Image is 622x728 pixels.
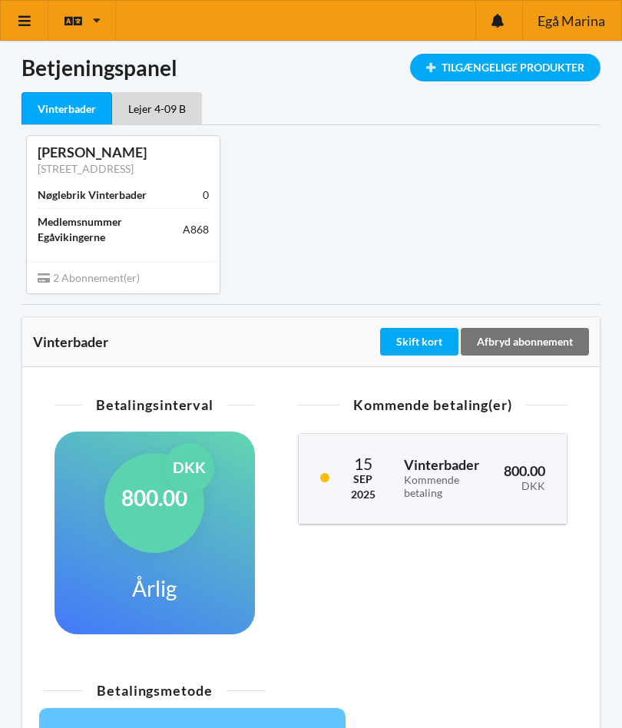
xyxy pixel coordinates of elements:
div: Betalingsmetode [44,683,266,697]
div: DKK [164,443,214,493]
a: [STREET_ADDRESS] [38,162,134,175]
div: Skift kort [380,328,458,356]
div: [PERSON_NAME] [38,144,209,161]
div: Nøglebrik Vinterbader [38,187,147,203]
h1: 800.00 [121,484,187,511]
div: Medlemsnummer Egåvikingerne [38,214,183,245]
h3: Vinterbader [404,456,482,500]
div: A868 [183,222,209,237]
div: DKK [504,480,545,493]
div: 15 [351,455,376,472]
div: Lejer 4-09 B [112,92,202,124]
span: Egå Marina [538,14,605,28]
div: Sep [351,472,376,487]
div: Vinterbader [33,334,377,349]
div: Afbryd abonnement [461,328,589,356]
h1: Årlig [132,574,177,602]
div: 0 [203,187,209,203]
span: 2 Abonnement(er) [38,271,140,284]
div: Betalingsinterval [55,398,255,412]
div: Kommende betaling(er) [298,398,567,412]
div: Vinterbader [22,92,112,125]
div: Tilgængelige Produkter [410,54,600,81]
div: 2025 [351,487,376,502]
div: Kommende betaling [404,474,482,500]
h1: Betjeningspanel [22,54,600,81]
h3: 800.00 [504,462,545,493]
